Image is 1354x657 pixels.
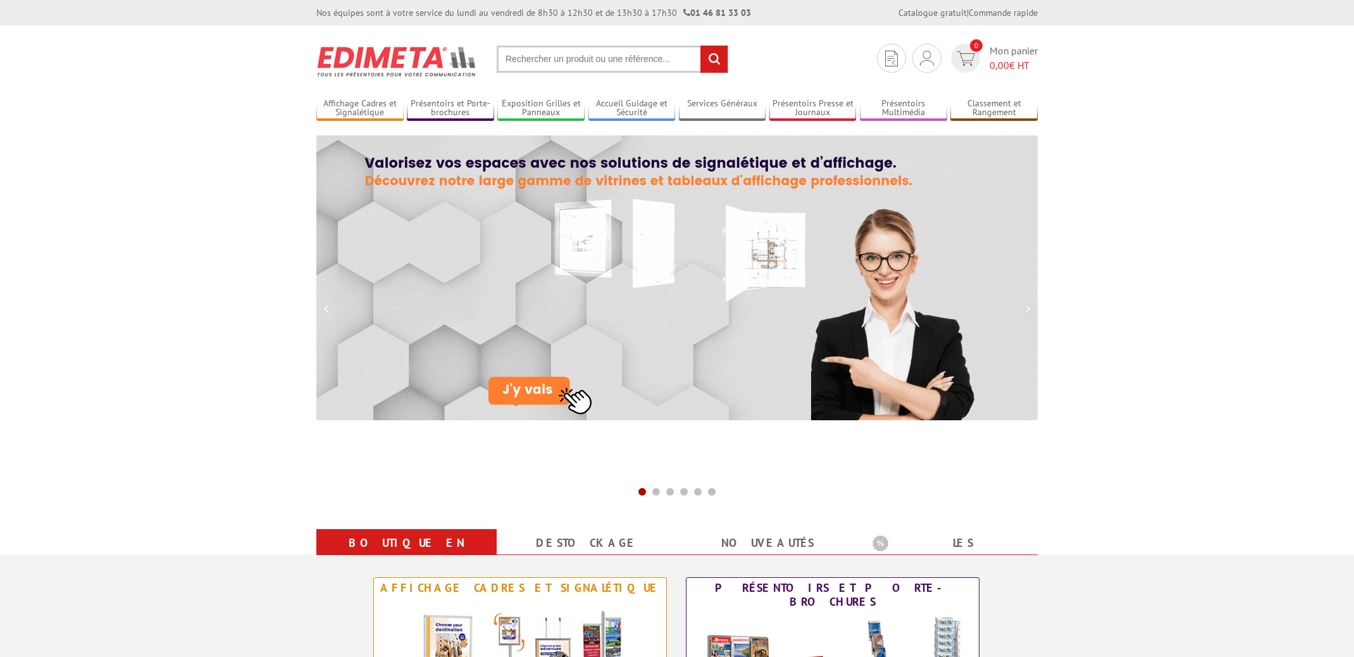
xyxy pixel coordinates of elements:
span: 0,00 [990,59,1009,72]
a: Classement et Rangement [950,98,1038,119]
input: Rechercher un produit ou une référence... [497,46,728,73]
a: devis rapide 0 Mon panier 0,00€ HT [948,44,1038,73]
a: Boutique en ligne [332,532,481,577]
strong: 01 46 81 33 03 [683,7,751,18]
b: Les promotions [873,532,1031,557]
a: Présentoirs et Porte-brochures [407,98,494,119]
a: Services Généraux [679,98,766,119]
span: 0 [970,39,983,52]
input: rechercher [700,46,728,73]
div: Nos équipes sont à votre service du lundi au vendredi de 8h30 à 12h30 et de 13h30 à 17h30 [316,6,751,19]
a: Catalogue gratuit [898,7,967,18]
img: devis rapide [920,51,934,66]
a: Exposition Grilles et Panneaux [497,98,585,119]
div: Présentoirs et Porte-brochures [690,581,976,609]
span: € HT [990,58,1038,73]
a: Affichage Cadres et Signalétique [316,98,404,119]
div: Affichage Cadres et Signalétique [377,581,663,595]
a: Accueil Guidage et Sécurité [588,98,676,119]
img: Présentoir, panneau, stand - Edimeta - PLV, affichage, mobilier bureau, entreprise [316,38,478,85]
div: | [898,6,1038,19]
a: Présentoirs Presse et Journaux [769,98,857,119]
a: Présentoirs Multimédia [860,98,947,119]
img: devis rapide [885,51,898,66]
img: devis rapide [957,51,975,66]
a: Commande rapide [969,7,1038,18]
a: nouveautés [692,532,842,554]
a: Destockage [512,532,662,554]
span: Mon panier [990,44,1038,73]
a: Les promotions [873,532,1022,577]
